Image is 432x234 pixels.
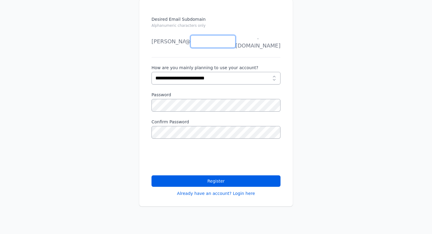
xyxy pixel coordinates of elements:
[151,146,243,169] iframe: reCAPTCHA
[151,175,280,187] button: Register
[151,92,280,98] label: Password
[177,190,255,196] a: Already have an account? Login here
[151,16,280,32] label: Desired Email Subdomain
[151,23,205,28] small: Alphanumeric characters only
[151,65,280,71] label: How are you mainly planning to use your account?
[151,119,280,125] label: Confirm Password
[235,33,280,50] span: .[DOMAIN_NAME]
[151,35,184,48] li: [PERSON_NAME]
[185,37,190,46] span: @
